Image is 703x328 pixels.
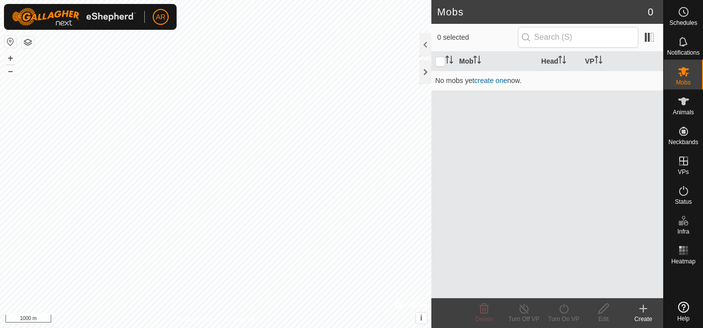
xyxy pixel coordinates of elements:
button: Reset Map [4,36,16,48]
span: Animals [673,109,694,115]
span: AR [156,12,165,22]
td: No mobs yet now. [431,71,663,90]
div: Turn Off VP [504,315,544,324]
span: Delete [476,316,493,323]
button: – [4,65,16,77]
span: Neckbands [668,139,698,145]
div: Turn On VP [544,315,584,324]
a: Contact Us [225,315,255,324]
span: Help [677,316,690,322]
span: Mobs [676,80,691,85]
div: Edit [584,315,623,324]
button: + [4,52,16,64]
th: Head [537,52,581,71]
a: Help [664,298,703,326]
span: Schedules [669,20,697,26]
button: i [416,313,427,324]
div: Create [623,315,663,324]
a: create one [474,77,507,84]
span: 0 selected [437,32,518,43]
a: Privacy Policy [176,315,213,324]
span: Heatmap [671,258,696,264]
th: Mob [455,52,537,71]
span: Notifications [667,50,700,56]
span: Infra [677,229,689,235]
input: Search (S) [518,27,638,48]
span: i [420,314,422,322]
span: Status [675,199,692,205]
p-sorticon: Activate to sort [558,57,566,65]
p-sorticon: Activate to sort [473,57,481,65]
h2: Mobs [437,6,648,18]
span: VPs [678,169,689,175]
img: Gallagher Logo [12,8,136,26]
th: VP [581,52,663,71]
button: Map Layers [22,36,34,48]
p-sorticon: Activate to sort [595,57,603,65]
p-sorticon: Activate to sort [445,57,453,65]
span: 0 [648,4,653,19]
